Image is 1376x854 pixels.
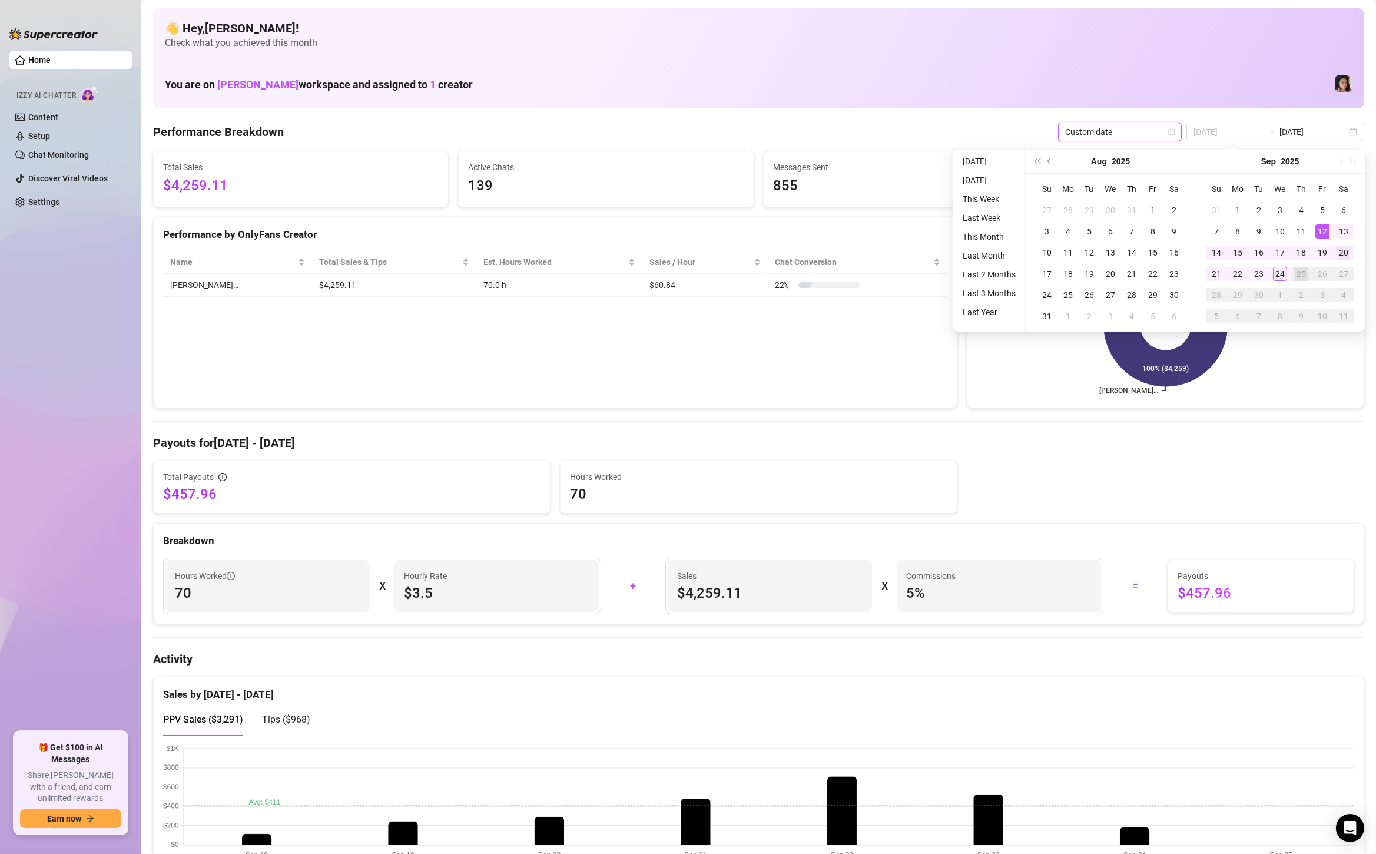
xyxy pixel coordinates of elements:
div: 3 [1273,203,1287,217]
div: X [379,577,385,595]
td: 2025-08-15 [1142,242,1163,263]
div: 11 [1337,309,1351,323]
div: 4 [1061,224,1075,239]
div: 12 [1315,224,1329,239]
td: 2025-08-19 [1079,263,1100,284]
td: 2025-07-31 [1121,200,1142,221]
span: 855 [774,175,1049,197]
span: PPV Sales ( $3,291 ) [163,714,243,725]
div: 5 [1082,224,1096,239]
div: 31 [1125,203,1139,217]
td: 2025-09-23 [1248,263,1269,284]
span: Check what you achieved this month [165,37,1352,49]
td: 2025-07-30 [1100,200,1121,221]
td: 2025-09-28 [1206,284,1227,306]
td: 2025-10-06 [1227,306,1248,327]
span: Earn now [47,814,81,823]
div: Breakdown [163,533,1354,549]
div: 19 [1082,267,1096,281]
td: 2025-07-28 [1057,200,1079,221]
span: 70 [175,584,360,603]
th: We [1269,178,1291,200]
span: 22 % [775,279,794,292]
button: Choose a year [1112,150,1130,173]
div: 29 [1231,288,1245,302]
td: 2025-08-28 [1121,284,1142,306]
th: Th [1121,178,1142,200]
div: 6 [1103,224,1118,239]
div: 10 [1315,309,1329,323]
div: 6 [1167,309,1181,323]
div: 31 [1040,309,1054,323]
td: 2025-09-03 [1269,200,1291,221]
div: 14 [1125,246,1139,260]
div: 16 [1252,246,1266,260]
li: [DATE] [958,173,1020,187]
div: 21 [1209,267,1224,281]
span: Custom date [1065,123,1175,141]
td: 2025-08-26 [1079,284,1100,306]
span: Active Chats [468,161,744,174]
td: 2025-09-25 [1291,263,1312,284]
td: 2025-10-08 [1269,306,1291,327]
td: 2025-09-27 [1333,263,1354,284]
td: 2025-08-14 [1121,242,1142,263]
td: 2025-09-26 [1312,263,1333,284]
td: 2025-10-02 [1291,284,1312,306]
div: 23 [1167,267,1181,281]
td: 2025-09-03 [1100,306,1121,327]
td: 2025-10-10 [1312,306,1333,327]
div: 5 [1146,309,1160,323]
span: Total Sales & Tips [319,256,460,269]
div: 13 [1337,224,1351,239]
li: This Month [958,230,1020,244]
td: 2025-08-22 [1142,263,1163,284]
button: Earn nowarrow-right [20,809,121,828]
div: 21 [1125,267,1139,281]
div: 9 [1294,309,1308,323]
div: 22 [1231,267,1245,281]
td: 2025-09-15 [1227,242,1248,263]
div: 12 [1082,246,1096,260]
span: Messages Sent [774,161,1049,174]
span: Izzy AI Chatter [16,90,76,101]
td: 2025-09-02 [1248,200,1269,221]
div: 18 [1294,246,1308,260]
div: Est. Hours Worked [483,256,626,269]
div: 19 [1315,246,1329,260]
span: $4,259.11 [163,175,439,197]
td: 2025-08-09 [1163,221,1185,242]
td: 2025-08-20 [1100,263,1121,284]
div: 25 [1061,288,1075,302]
td: 2025-09-01 [1227,200,1248,221]
div: 13 [1103,246,1118,260]
div: 24 [1273,267,1287,281]
div: 17 [1273,246,1287,260]
span: to [1265,127,1275,137]
div: 28 [1061,203,1075,217]
td: 2025-07-27 [1036,200,1057,221]
div: 2 [1082,309,1096,323]
td: 2025-10-05 [1206,306,1227,327]
td: 2025-08-31 [1036,306,1057,327]
td: 2025-09-04 [1121,306,1142,327]
div: 31 [1209,203,1224,217]
div: 27 [1337,267,1351,281]
span: Hours Worked [570,471,947,484]
span: Name [170,256,296,269]
text: [PERSON_NAME]… [1099,386,1158,395]
div: Open Intercom Messenger [1336,814,1364,842]
div: 10 [1040,246,1054,260]
h4: 👋 Hey, [PERSON_NAME] ! [165,20,1352,37]
button: Choose a month [1091,150,1107,173]
td: [PERSON_NAME]… [163,274,312,297]
td: $60.84 [642,274,768,297]
a: Discover Viral Videos [28,174,108,183]
li: Last Month [958,249,1020,263]
div: 10 [1273,224,1287,239]
td: 2025-08-11 [1057,242,1079,263]
th: Sa [1163,178,1185,200]
span: 70 [570,485,947,504]
span: $457.96 [1178,584,1344,603]
td: 2025-08-21 [1121,263,1142,284]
